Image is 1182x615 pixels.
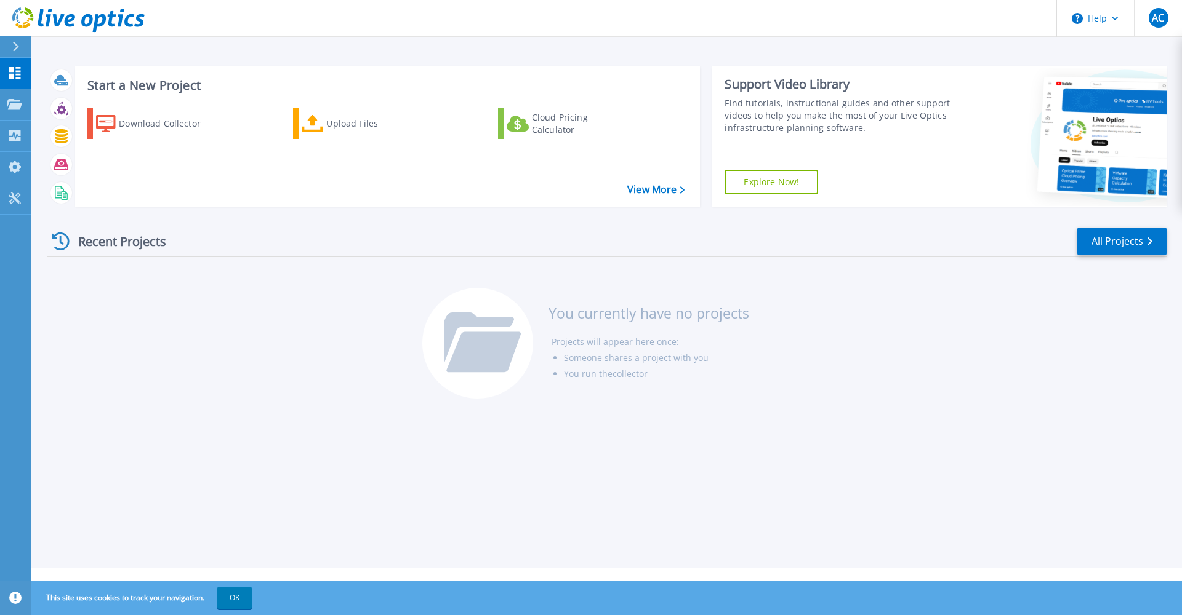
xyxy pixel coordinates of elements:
a: Download Collector [87,108,225,139]
a: Upload Files [293,108,430,139]
div: Support Video Library [725,76,956,92]
div: Recent Projects [47,226,183,256]
li: Projects will appear here once: [552,334,749,350]
a: View More [627,184,685,196]
li: Someone shares a project with you [564,350,749,366]
a: Explore Now! [725,170,818,194]
div: Cloud Pricing Calculator [532,111,630,136]
a: All Projects [1077,228,1167,255]
span: AC [1152,13,1164,23]
h3: Start a New Project [87,79,685,92]
a: Cloud Pricing Calculator [498,108,635,139]
div: Upload Files [326,111,425,136]
span: This site uses cookies to track your navigation. [34,587,252,609]
a: collector [613,368,648,379]
li: You run the [564,366,749,382]
button: OK [217,587,252,609]
h3: You currently have no projects [549,306,749,320]
div: Download Collector [119,111,217,136]
div: Find tutorials, instructional guides and other support videos to help you make the most of your L... [725,97,956,134]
